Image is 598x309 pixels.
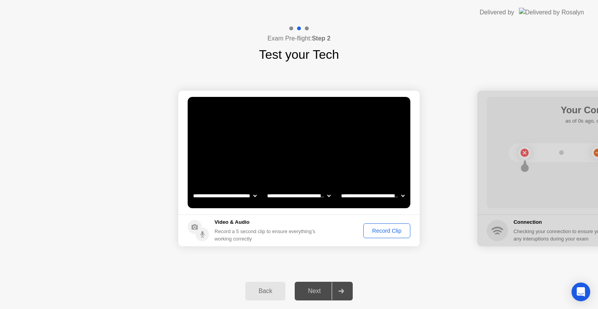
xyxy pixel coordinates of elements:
[363,223,410,238] button: Record Clip
[519,8,584,17] img: Delivered by Rosalyn
[248,288,283,295] div: Back
[192,188,258,204] select: Available cameras
[295,282,353,300] button: Next
[267,34,331,43] h4: Exam Pre-flight:
[215,218,318,226] h5: Video & Audio
[297,288,332,295] div: Next
[215,228,318,242] div: Record a 5 second clip to ensure everything’s working correctly
[366,228,408,234] div: Record Clip
[312,35,331,42] b: Step 2
[266,188,332,204] select: Available speakers
[480,8,514,17] div: Delivered by
[339,188,406,204] select: Available microphones
[572,283,590,301] div: Open Intercom Messenger
[245,282,285,300] button: Back
[259,45,339,64] h1: Test your Tech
